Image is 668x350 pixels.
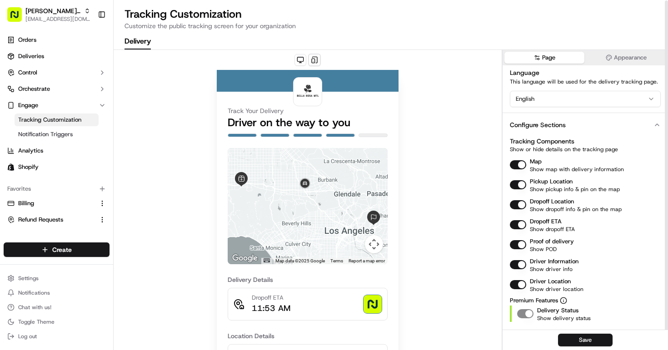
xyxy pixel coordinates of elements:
button: Chat with us! [4,301,110,314]
p: Show delivery status [537,315,591,322]
div: Favorites [4,182,110,196]
p: Show or hide details on the tracking page [510,146,618,153]
div: Configure Sections [510,120,566,129]
span: • [75,165,79,173]
h3: Track Your Delivery [228,106,388,115]
img: logo-public_tracking_screen-Bella%2520Rosa%2520MTL-1738896324636.png [295,79,320,104]
label: Language [510,69,539,77]
button: Save [558,334,613,346]
span: Settings [18,275,39,282]
span: Orchestrate [18,85,50,93]
span: Control [18,69,37,77]
img: Shopify logo [7,163,15,171]
span: Tracking Customization [18,116,81,124]
p: Show pickup info & pin on the map [530,186,620,193]
a: Tracking Customization [15,113,99,126]
p: Show driver info [530,266,578,273]
h2: Driver on the way to you [228,115,388,130]
p: Show driver location [530,286,583,293]
button: Control [4,65,110,80]
a: Billing [7,199,95,207]
button: Billing [4,196,110,211]
button: Orchestrate [4,82,110,96]
div: Past conversations [9,118,61,125]
span: • [75,141,79,148]
a: Notification Triggers [15,128,99,141]
span: Engage [18,101,38,109]
span: Analytics [18,147,43,155]
span: Notifications [18,289,50,296]
button: [EMAIL_ADDRESS][DOMAIN_NAME] [25,15,90,23]
img: Google [230,252,260,264]
span: Notification Triggers [18,130,73,138]
span: Knowledge Base [18,203,70,212]
span: Deliveries [18,52,44,60]
label: Tracking Components [510,137,574,146]
h3: Delivery Details [228,275,388,284]
img: 1736555255976-a54dd68f-1ca7-489b-9aae-adbdc363a1c4 [18,166,25,173]
button: [PERSON_NAME] MTL[EMAIL_ADDRESS][DOMAIN_NAME] [4,4,94,25]
p: Show dropoff ETA [530,226,575,233]
button: Refund Requests [4,212,110,227]
div: 💻 [77,204,84,211]
button: Keyboard shortcuts [264,258,270,262]
span: API Documentation [86,203,146,212]
h2: Tracking Customization [125,7,657,21]
a: Shopify [4,160,110,174]
button: Configure Sections [503,113,668,137]
button: Page [504,52,584,64]
div: Configure Sections [503,137,668,333]
span: Map data ©2025 Google [275,258,325,263]
span: Create [52,245,72,254]
a: Orders [4,33,110,47]
span: [DATE] [80,165,99,173]
a: 📗Knowledge Base [5,199,73,216]
img: photo_proof_of_delivery image [364,295,382,313]
label: Delivery Status [537,306,578,314]
label: Dropoff Location [530,197,574,205]
button: Settings [4,272,110,285]
p: Show dropoff info & pin on the map [530,206,622,213]
button: Start new chat [155,89,165,100]
span: Log out [18,333,37,340]
label: Dropoff ETA [530,217,562,225]
button: Toggle Theme [4,315,110,328]
label: Driver Information [530,257,578,265]
img: 9188753566659_6852d8bf1fb38e338040_72.png [19,87,35,103]
span: [PERSON_NAME] [28,165,74,173]
span: Billing [18,199,34,207]
img: 1736555255976-a54dd68f-1ca7-489b-9aae-adbdc363a1c4 [9,87,25,103]
p: Show map with delivery information [530,166,624,173]
img: Masood Aslam [9,157,24,171]
div: 📗 [9,204,16,211]
p: Welcome 👋 [9,36,165,51]
a: Open this area in Google Maps (opens a new window) [230,252,260,264]
label: Pickup Location [530,177,573,185]
p: Show POD [530,246,574,253]
a: Terms (opens in new tab) [330,258,343,263]
label: Map [530,158,542,165]
a: Refund Requests [7,216,95,224]
span: Orders [18,36,36,44]
a: Powered byPylon [64,225,110,232]
span: Shopify [18,163,39,171]
span: Pylon [90,225,110,232]
label: Premium Features [510,296,661,305]
p: This language will be used for the delivery tracking page. [510,78,661,85]
span: Toggle Theme [18,318,55,325]
img: Masood Aslam [9,132,24,147]
button: Notifications [4,286,110,299]
p: 11:53 AM [252,302,290,315]
input: Got a question? Start typing here... [24,59,164,68]
span: [PERSON_NAME] [28,141,74,148]
p: Dropoff ETA [252,294,290,302]
button: Delivery [125,34,151,49]
button: [PERSON_NAME] MTL [25,6,80,15]
button: Engage [4,98,110,113]
button: Appearance [586,52,666,64]
a: Analytics [4,143,110,158]
img: 1736555255976-a54dd68f-1ca7-489b-9aae-adbdc363a1c4 [18,141,25,148]
label: Driver Location [530,277,571,285]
